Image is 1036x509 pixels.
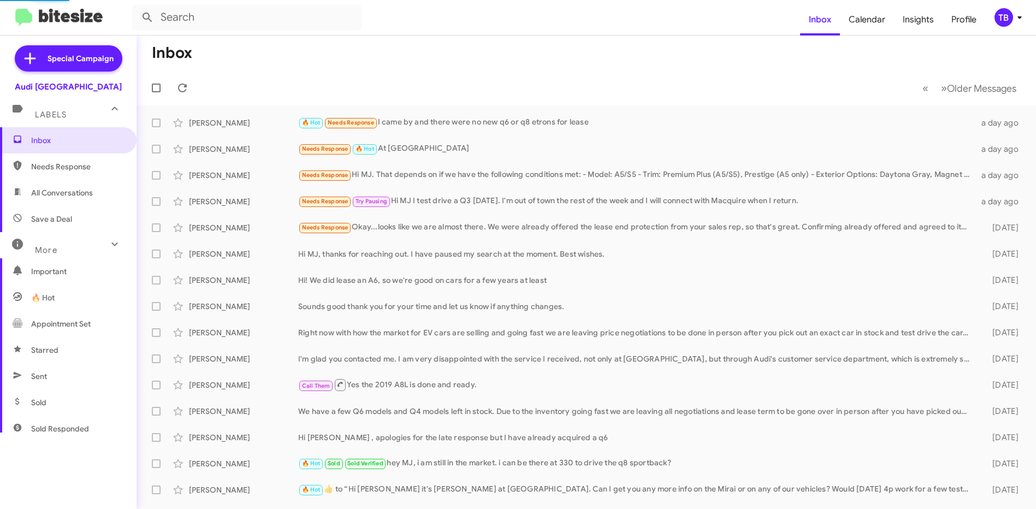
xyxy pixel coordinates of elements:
[189,248,298,259] div: [PERSON_NAME]
[302,460,321,467] span: 🔥 Hot
[975,327,1027,338] div: [DATE]
[975,248,1027,259] div: [DATE]
[298,169,975,181] div: Hi MJ. That depends on if we have the following conditions met: - Model: A5/S5 - Trim: Premium Pl...
[302,382,330,389] span: Call Them
[328,119,374,126] span: Needs Response
[189,406,298,417] div: [PERSON_NAME]
[35,245,57,255] span: More
[189,484,298,495] div: [PERSON_NAME]
[298,457,975,470] div: hey MJ, i am still in the market. i can be there at 330 to drive the q8 sportback?
[994,8,1013,27] div: TB
[298,483,975,496] div: ​👍​ to “ Hi [PERSON_NAME] it's [PERSON_NAME] at [GEOGRAPHIC_DATA]. Can I get you any more info on...
[302,119,321,126] span: 🔥 Hot
[15,81,122,92] div: Audi [GEOGRAPHIC_DATA]
[975,144,1027,155] div: a day ago
[356,198,387,205] span: Try Pausing
[302,198,348,205] span: Needs Response
[975,353,1027,364] div: [DATE]
[31,161,124,172] span: Needs Response
[302,171,348,179] span: Needs Response
[298,221,975,234] div: Okay...looks like we are almost there. We were already offered the lease end protection from your...
[894,4,943,35] a: Insights
[943,4,985,35] a: Profile
[31,266,124,277] span: Important
[298,116,975,129] div: I came by and there were no new q6 or q8 etrons for lease
[189,170,298,181] div: [PERSON_NAME]
[975,406,1027,417] div: [DATE]
[189,380,298,390] div: [PERSON_NAME]
[302,145,348,152] span: Needs Response
[15,45,122,72] a: Special Campaign
[975,484,1027,495] div: [DATE]
[916,77,1023,99] nav: Page navigation example
[298,301,975,312] div: Sounds good thank you for your time and let us know if anything changes.
[328,460,340,467] span: Sold
[31,423,89,434] span: Sold Responded
[298,195,975,208] div: Hi MJ I test drive a Q3 [DATE]. I'm out of town the rest of the week and I will connect with Macq...
[800,4,840,35] a: Inbox
[298,353,975,364] div: I'm glad you contacted me. I am very disappointed with the service I received, not only at [GEOGR...
[31,135,124,146] span: Inbox
[302,224,348,231] span: Needs Response
[189,458,298,469] div: [PERSON_NAME]
[975,432,1027,443] div: [DATE]
[985,8,1024,27] button: TB
[922,81,928,95] span: «
[48,53,114,64] span: Special Campaign
[31,318,91,329] span: Appointment Set
[189,353,298,364] div: [PERSON_NAME]
[347,460,383,467] span: Sold Verified
[31,214,72,224] span: Save a Deal
[189,327,298,338] div: [PERSON_NAME]
[189,222,298,233] div: [PERSON_NAME]
[298,432,975,443] div: Hi [PERSON_NAME] , apologies for the late response but I have already acquired a q6
[31,371,47,382] span: Sent
[941,81,947,95] span: »
[31,292,55,303] span: 🔥 Hot
[947,82,1016,94] span: Older Messages
[302,486,321,493] span: 🔥 Hot
[35,110,67,120] span: Labels
[31,187,93,198] span: All Conversations
[934,77,1023,99] button: Next
[189,275,298,286] div: [PERSON_NAME]
[132,4,362,31] input: Search
[31,345,58,356] span: Starred
[975,222,1027,233] div: [DATE]
[298,275,975,286] div: Hi! We did lease an A6, so we're good on cars for a few years at least
[298,406,975,417] div: We have a few Q6 models and Q4 models left in stock. Due to the inventory going fast we are leavi...
[298,143,975,155] div: At [GEOGRAPHIC_DATA]
[189,432,298,443] div: [PERSON_NAME]
[31,397,46,408] span: Sold
[356,145,374,152] span: 🔥 Hot
[975,196,1027,207] div: a day ago
[975,117,1027,128] div: a day ago
[975,458,1027,469] div: [DATE]
[298,327,975,338] div: Right now with how the market for EV cars are selling and going fast we are leaving price negotia...
[189,196,298,207] div: [PERSON_NAME]
[975,301,1027,312] div: [DATE]
[189,117,298,128] div: [PERSON_NAME]
[840,4,894,35] a: Calendar
[975,380,1027,390] div: [DATE]
[152,44,192,62] h1: Inbox
[916,77,935,99] button: Previous
[298,378,975,392] div: Yes the 2019 A8L is done and ready.
[189,144,298,155] div: [PERSON_NAME]
[975,170,1027,181] div: a day ago
[298,248,975,259] div: Hi MJ, thanks for reaching out. I have paused my search at the moment. Best wishes.
[189,301,298,312] div: [PERSON_NAME]
[975,275,1027,286] div: [DATE]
